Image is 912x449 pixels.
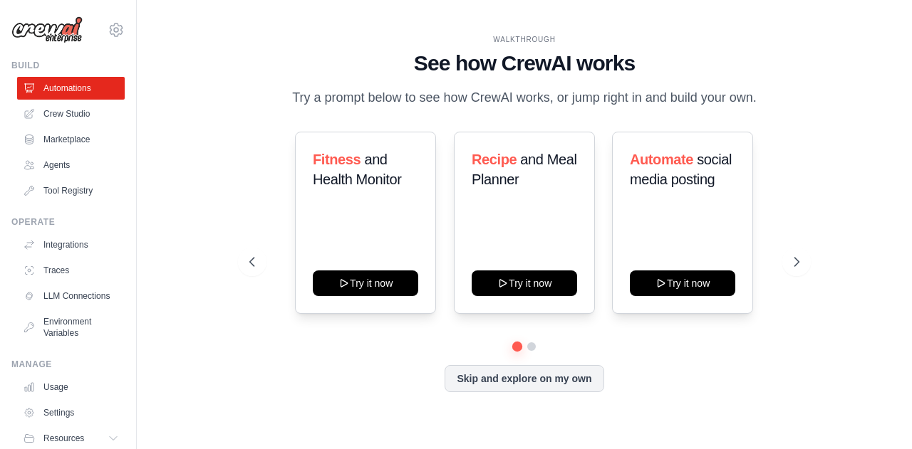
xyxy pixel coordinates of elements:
[17,310,125,344] a: Environment Variables
[313,270,418,296] button: Try it now
[472,152,517,167] span: Recipe
[17,128,125,151] a: Marketplace
[17,77,125,100] a: Automations
[43,433,84,444] span: Resources
[313,152,361,167] span: Fitness
[630,152,732,187] span: social media posting
[11,216,125,228] div: Operate
[472,270,577,296] button: Try it now
[11,60,125,71] div: Build
[11,16,83,43] img: Logo
[11,359,125,370] div: Manage
[17,259,125,282] a: Traces
[249,51,799,76] h1: See how CrewAI works
[249,34,799,45] div: WALKTHROUGH
[17,179,125,202] a: Tool Registry
[313,152,401,187] span: and Health Monitor
[17,401,125,424] a: Settings
[17,233,125,256] a: Integrations
[472,152,576,187] span: and Meal Planner
[630,152,693,167] span: Automate
[445,365,603,392] button: Skip and explore on my own
[17,285,125,307] a: LLM Connections
[630,270,735,296] button: Try it now
[17,102,125,125] a: Crew Studio
[17,376,125,398] a: Usage
[285,88,764,108] p: Try a prompt below to see how CrewAI works, or jump right in and build your own.
[17,154,125,176] a: Agents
